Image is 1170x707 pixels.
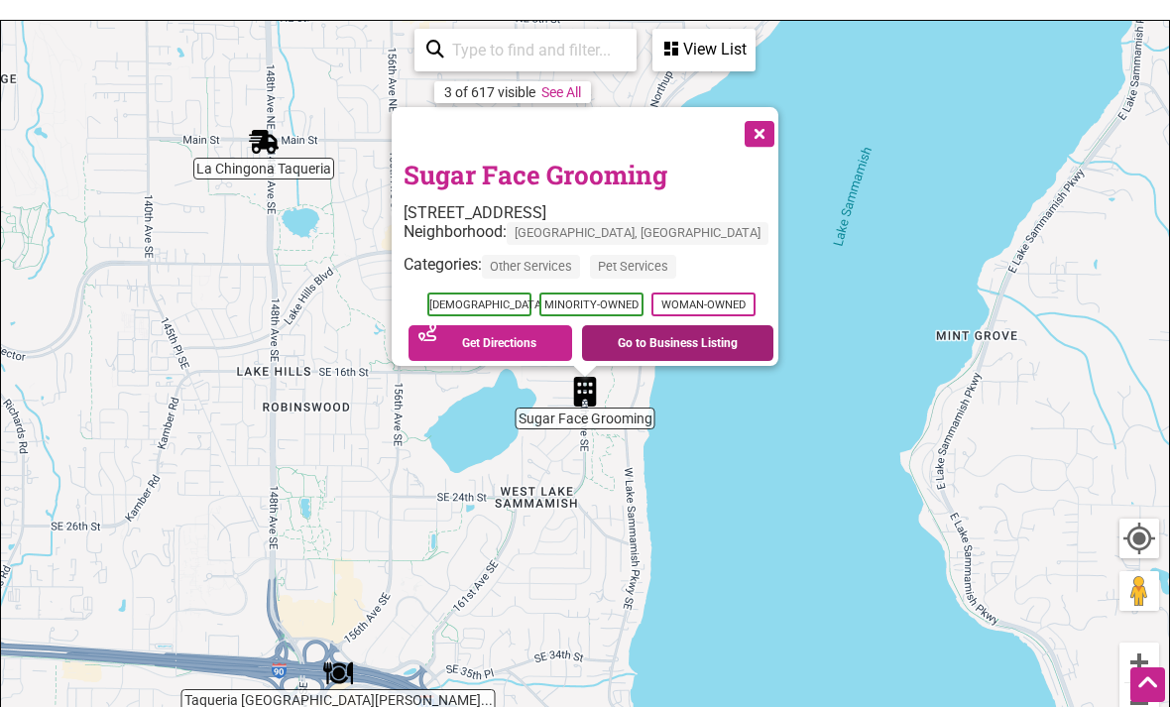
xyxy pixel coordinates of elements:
[1130,667,1165,702] div: Scroll Back to Top
[482,255,580,278] span: Other Services
[414,29,637,71] div: Type to search and filter
[562,369,608,414] div: Sugar Face Grooming
[1119,571,1159,611] button: Drag Pegman onto the map to open Street View
[651,293,756,316] span: Woman-Owned
[315,650,361,696] div: Taqueria Los Tetillas
[733,107,782,157] button: Close
[541,84,581,100] a: See All
[539,293,643,316] span: Minority-Owned
[654,31,754,68] div: View List
[444,31,625,69] input: Type to find and filter...
[507,222,768,245] span: [GEOGRAPHIC_DATA], [GEOGRAPHIC_DATA]
[590,255,676,278] span: Pet Services
[404,158,667,191] a: Sugar Face Grooming
[1119,519,1159,558] button: Your Location
[409,325,572,361] a: Get Directions
[582,325,773,361] a: Go to Business Listing
[404,203,778,222] div: [STREET_ADDRESS]
[404,222,778,255] div: Neighborhood:
[427,293,531,316] span: [DEMOGRAPHIC_DATA]-Owned
[444,84,535,100] div: 3 of 617 visible
[1119,643,1159,682] button: Zoom in
[404,255,778,288] div: Categories:
[652,29,756,71] div: See a list of the visible businesses
[241,119,287,165] div: La Chingona Taqueria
